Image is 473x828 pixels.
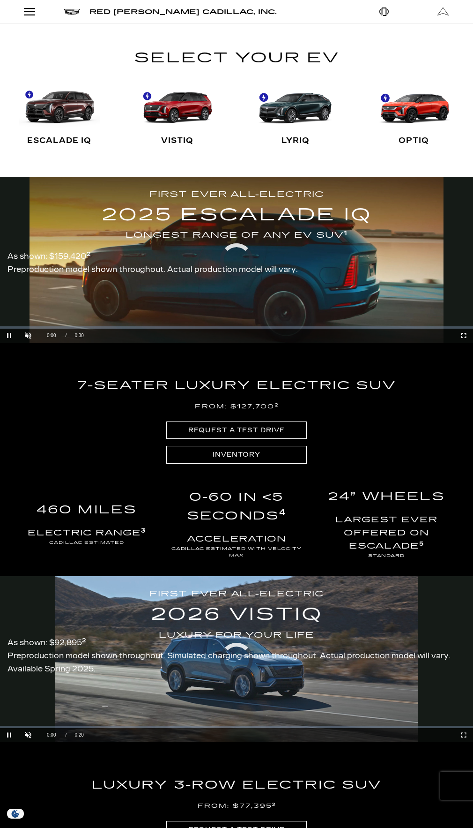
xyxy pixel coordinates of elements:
a: ESCALADE IQ ESCALADE IQ [19,77,100,154]
a: LYRIQ LYRIQ [255,77,336,154]
h3: LUXURY 3-ROW ELECTRIC SUV [19,776,454,811]
a: 2 [87,251,91,257]
button: Unmute [19,329,37,343]
section: Click to Open Cookie Consent Modal [5,809,26,819]
h3: 7-SEATER LUXURY ELECTRIC SUV [19,376,454,412]
span: 0:20 [74,728,83,742]
button: Fullscreen [454,329,473,343]
span: Red [PERSON_NAME] Cadillac, Inc. [89,8,277,16]
h1: 2025 ESCALADE IQ [102,201,371,229]
h2: SELECT YOUR EV [19,46,454,70]
button: Unmute [19,728,37,742]
a: OPTIQ OPTIQ [374,77,455,154]
h5: FIRST EVER ALL-ELECTRIC [102,188,371,201]
p: As shown: $159,420 Preproduction model shown throughout. Actual production model will vary. [7,250,298,276]
h3: 460 MILES [19,501,155,519]
a: 4 [279,507,286,518]
span: From: $127,700 [19,395,454,412]
h3: 0-60 IN <5 SECONDS [169,488,304,525]
a: Inventory [166,446,307,463]
h5: ACCELERATION [169,533,304,559]
img: Cadillac logo [64,9,80,15]
span: From: $77,395 [19,794,454,811]
span: CADILLAC ESTIMATED WITH VELOCITY MAX [169,546,304,559]
a: REQUEST A TEST DRIVE [166,422,307,439]
h1: 2026 VISTIQ [149,601,324,628]
a: 1 [344,229,347,236]
a: Cadillac logo [64,5,80,18]
p: As shown: $92,895 Preproduction model shown throughout. Simulated charging shown throughout. Actu... [7,636,466,676]
img: Opt-Out Icon [5,809,26,819]
button: Fullscreen [454,728,473,742]
span: STANDARD [318,553,454,559]
span: 0:00 [47,728,56,742]
a: 2 [272,802,275,807]
span: 0:30 [74,329,83,343]
span: CADILLAC ESTIMATED [19,540,155,546]
a: 2 [275,403,278,407]
a: 2 [82,637,86,644]
span: 0:00 [47,329,56,343]
h5: FIRST EVER ALL-ELECTRIC [149,587,324,601]
h5: ELECTRIC RANGE [19,527,155,546]
h5: LONGEST RANGE OF ANY EV SUV [102,229,371,242]
span: / [65,333,67,338]
a: 3 [141,527,146,534]
span: / [65,732,67,738]
h5: LARGEST EVER OFFERED ON ESCALADE [318,513,454,559]
a: 5 [419,540,424,547]
a: VISTIQ VISTIQ [137,77,218,154]
h3: 24” WHEELS [318,488,454,506]
a: Red [PERSON_NAME] Cadillac, Inc. [89,5,277,19]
